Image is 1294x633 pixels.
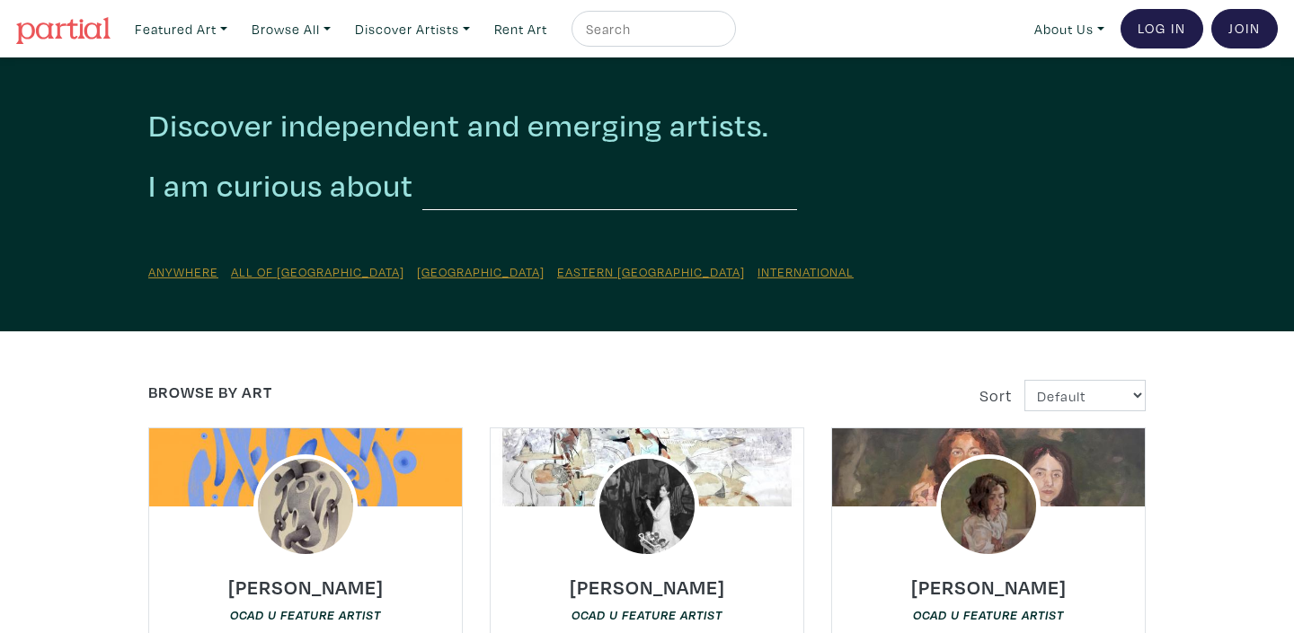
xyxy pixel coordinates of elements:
a: Browse by Art [148,382,272,402]
h2: Discover independent and emerging artists. [148,106,1146,145]
a: Browse All [244,11,339,48]
h2: I am curious about [148,166,413,206]
h6: [PERSON_NAME] [570,575,725,599]
a: OCAD U Feature Artist [572,606,722,623]
a: Discover Artists [347,11,478,48]
img: phpThumb.php [253,454,358,558]
a: International [758,263,854,280]
a: [PERSON_NAME] [570,570,725,591]
span: Sort [979,385,1012,406]
a: All of [GEOGRAPHIC_DATA] [231,263,404,280]
a: Eastern [GEOGRAPHIC_DATA] [557,263,745,280]
em: OCAD U Feature Artist [913,608,1064,622]
input: Search [584,18,719,40]
a: Anywhere [148,263,218,280]
a: [PERSON_NAME] [228,570,384,591]
img: phpThumb.php [936,454,1041,558]
h6: [PERSON_NAME] [228,575,384,599]
a: OCAD U Feature Artist [913,606,1064,623]
a: Featured Art [127,11,235,48]
em: OCAD U Feature Artist [572,608,722,622]
h6: [PERSON_NAME] [911,575,1067,599]
a: Log In [1121,9,1203,48]
a: [PERSON_NAME] [911,570,1067,591]
a: [GEOGRAPHIC_DATA] [417,263,545,280]
a: Rent Art [486,11,555,48]
a: About Us [1026,11,1112,48]
a: OCAD U Feature Artist [230,606,381,623]
a: Join [1211,9,1278,48]
img: phpThumb.php [595,454,699,558]
em: OCAD U Feature Artist [230,608,381,622]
